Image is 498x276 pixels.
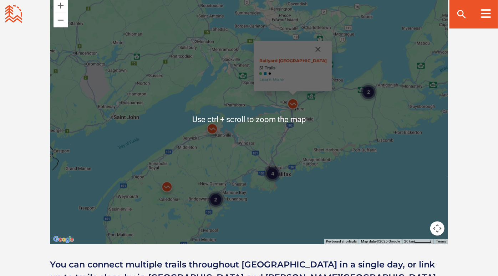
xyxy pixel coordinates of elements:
[259,72,262,75] img: Green Circle
[456,9,467,20] ion-icon: search
[436,240,446,244] a: Terms (opens in new tab)
[52,235,75,244] img: Google
[360,83,377,101] div: 2
[54,13,68,27] button: Zoom out
[361,240,400,244] span: Map data ©2025 Google
[52,235,75,244] a: Open this area in Google Maps (opens a new window)
[259,58,327,63] a: Railyard [GEOGRAPHIC_DATA]
[207,191,225,209] div: 2
[259,77,284,82] a: Learn More
[402,239,434,244] button: Map Scale: 20 km per 45 pixels
[430,222,444,236] button: Map camera controls
[404,240,414,244] span: 20 km
[264,165,281,183] div: 4
[264,72,267,75] img: Blue Square
[269,72,271,75] img: Black Diamond
[310,41,327,58] button: Close
[259,65,327,71] strong: 51 Trails
[326,239,357,244] button: Keyboard shortcuts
